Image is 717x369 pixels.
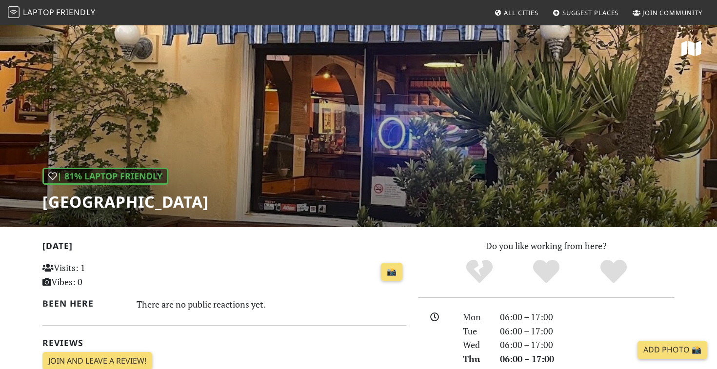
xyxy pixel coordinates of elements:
[42,168,168,185] div: | 81% Laptop Friendly
[513,258,580,285] div: Yes
[8,4,96,21] a: LaptopFriendly LaptopFriendly
[549,4,623,21] a: Suggest Places
[494,310,680,324] div: 06:00 – 17:00
[490,4,542,21] a: All Cities
[637,341,707,359] a: Add Photo 📸
[137,296,407,312] div: There are no public reactions yet.
[457,324,494,338] div: Tue
[562,8,619,17] span: Suggest Places
[42,241,406,255] h2: [DATE]
[42,261,156,289] p: Visits: 1 Vibes: 0
[42,193,209,211] h1: [GEOGRAPHIC_DATA]
[457,310,494,324] div: Mon
[629,4,706,21] a: Join Community
[494,338,680,352] div: 06:00 – 17:00
[42,338,406,348] h2: Reviews
[504,8,538,17] span: All Cities
[457,352,494,366] div: Thu
[457,338,494,352] div: Wed
[418,239,675,253] p: Do you like working from here?
[381,263,402,281] a: 📸
[23,7,55,18] span: Laptop
[494,352,680,366] div: 06:00 – 17:00
[580,258,647,285] div: Definitely!
[42,298,125,309] h2: Been here
[494,324,680,338] div: 06:00 – 17:00
[8,6,20,18] img: LaptopFriendly
[56,7,95,18] span: Friendly
[642,8,702,17] span: Join Community
[446,258,513,285] div: No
